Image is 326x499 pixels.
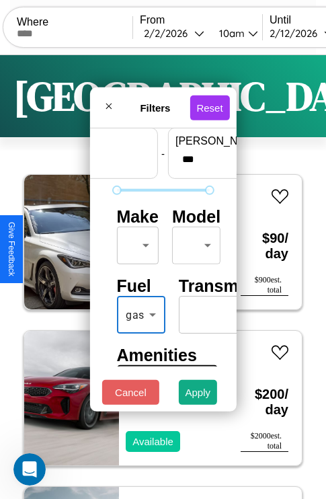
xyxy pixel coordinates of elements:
button: Reset [190,95,229,120]
div: Give Feedback [7,222,16,276]
label: min price [36,135,151,147]
button: Cancel [102,380,159,405]
label: Where [17,16,132,28]
h4: Transmission [179,276,287,296]
div: 2 / 2 / 2026 [144,27,194,40]
div: $ 900 est. total [241,275,288,296]
button: Apply [179,380,218,405]
p: Available [132,432,173,451]
div: gas [116,296,165,334]
h4: Make [116,207,159,227]
div: 2 / 12 / 2026 [270,27,324,40]
button: 2/2/2026 [140,26,208,40]
iframe: Intercom live chat [13,453,46,486]
button: 10am [208,26,262,40]
h4: Model [172,207,220,227]
label: From [140,14,262,26]
h4: Amenities [116,346,209,365]
div: 10am [212,27,248,40]
div: $ 2000 est. total [241,431,288,452]
p: - [161,144,165,162]
label: [PERSON_NAME] [175,135,290,147]
h3: $ 90 / day [241,217,288,275]
h4: Fuel [116,276,165,296]
h3: $ 200 / day [241,373,288,431]
h4: Filters [120,102,190,113]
